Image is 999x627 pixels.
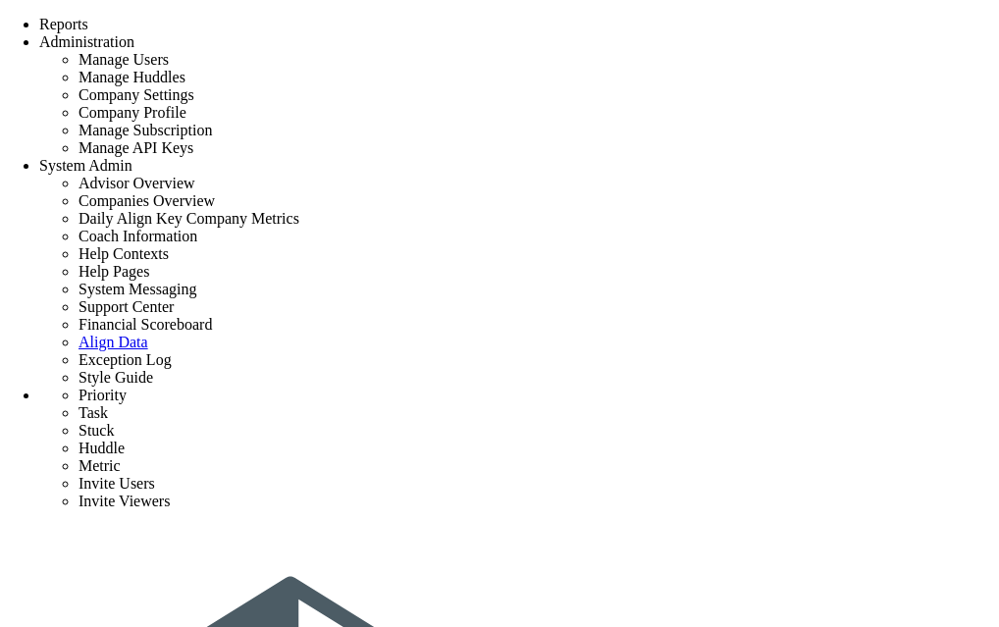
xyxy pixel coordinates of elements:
span: Daily Align Key Company Metrics [79,210,299,227]
span: Manage Huddles [79,69,185,85]
a: Align Data [79,334,148,350]
span: Support Center [79,298,174,315]
span: Company Profile [79,104,186,121]
span: Manage Users [79,51,169,68]
span: Reports [39,16,88,32]
span: Metric [79,457,121,474]
span: System Admin [39,157,132,174]
span: Manage API Keys [79,139,193,156]
span: System Messaging [79,281,196,297]
span: Coach Information [79,228,197,244]
span: Invite Viewers [79,493,170,509]
span: Help Pages [79,263,149,280]
span: Invite Users [79,475,155,492]
span: Style Guide [79,369,153,386]
span: Advisor Overview [79,175,195,191]
span: Manage Subscription [79,122,212,138]
span: Companies Overview [79,192,215,209]
span: Financial Scoreboard [79,316,212,333]
span: Task [79,404,108,421]
span: Administration [39,33,134,50]
span: Exception Log [79,351,172,368]
span: Huddle [79,440,125,456]
span: Stuck [79,422,114,439]
span: Company Settings [79,86,194,103]
span: Priority [79,387,127,403]
span: Help Contexts [79,245,169,262]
